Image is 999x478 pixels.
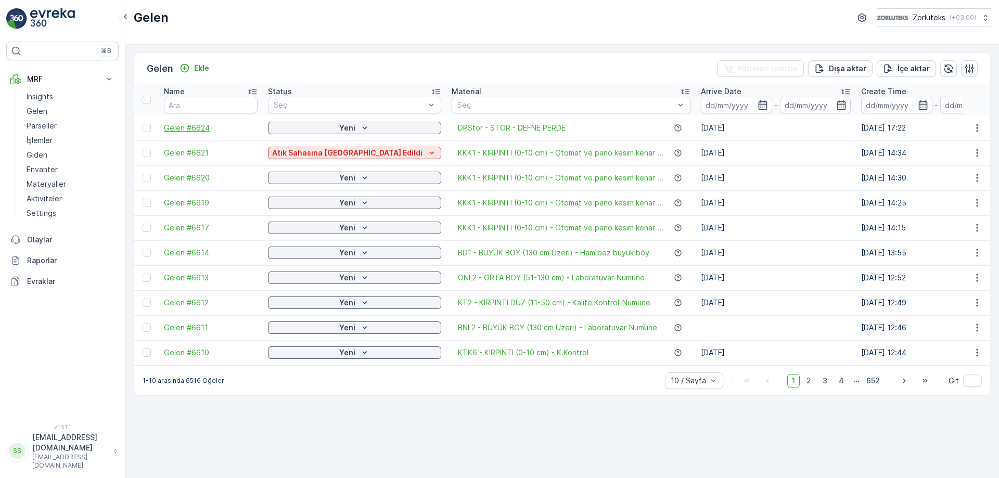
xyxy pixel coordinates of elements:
div: Toggle Row Selected [143,224,151,232]
button: Yeni [268,222,441,234]
p: Yeni [339,248,355,258]
td: [DATE] [696,115,856,140]
input: dd/mm/yyyy [701,97,772,113]
a: KKK1 - KIRPINTI (0-10 cm) - Otomat ve pano kesim kenar ... [458,223,663,233]
td: [DATE] [696,140,856,165]
button: İçe aktar [877,60,936,77]
td: [DATE] [696,190,856,215]
button: Dışa aktar [808,60,873,77]
button: Yeni [268,197,441,209]
td: [DATE] [696,340,856,365]
a: ONL2 - ORTA BOY (51-130 cm) - Laboratuvar-Numune [458,273,645,283]
p: Settings [27,208,56,218]
p: Insights [27,92,53,102]
button: Yeni [268,122,441,134]
p: - [774,99,778,111]
span: 2 [802,374,816,387]
p: ... [853,374,860,387]
button: Yeni [268,272,441,284]
a: BD1 - BÜYÜK BOY (130 cm Üzeri) - Ham bez büyük boy [458,248,649,258]
p: Yeni [339,347,355,358]
a: KKK1 - KIRPINTI (0-10 cm) - Otomat ve pano kesim kenar ... [458,148,663,158]
a: Gelen #6613 [164,273,258,283]
button: Yeni [268,346,441,359]
a: Gelen #6612 [164,298,258,308]
button: Atık Sahasına Kabul Edildi [268,147,441,159]
a: Envanter [22,162,119,177]
p: Evraklar [27,276,114,287]
span: Gelen #6621 [164,148,258,158]
input: dd/mm/yyyy [780,97,851,113]
a: Gelen #6614 [164,248,258,258]
p: İçe aktar [898,63,930,74]
button: Filtreleri temizle [717,60,804,77]
p: Yeni [339,173,355,183]
span: Git [949,376,959,386]
p: Zorluteks [913,12,945,23]
button: Yeni [268,172,441,184]
p: Gelen [27,106,47,117]
p: Seç [274,100,425,110]
a: Gelen #6624 [164,123,258,133]
p: Yeni [339,223,355,233]
p: - [934,99,938,111]
span: 3 [818,374,832,387]
a: Aktiviteler [22,191,119,206]
button: Ekle [175,62,213,74]
p: Atık Sahasına [GEOGRAPHIC_DATA] Edildi [272,148,422,158]
div: Toggle Row Selected [143,348,151,357]
p: Arrive Date [701,86,741,97]
p: Raporlar [27,255,114,266]
p: Filtreleri temizle [738,63,798,74]
a: Gelen #6620 [164,173,258,183]
p: Status [268,86,292,97]
button: SS[EMAIL_ADDRESS][DOMAIN_NAME][EMAIL_ADDRESS][DOMAIN_NAME] [6,432,119,470]
div: Toggle Row Selected [143,299,151,307]
span: BNL2 - BÜYÜK BOY (130 cm Üzeri) - Laboratuvar-Numune [458,322,657,333]
img: logo [6,8,27,29]
a: Giden [22,148,119,162]
p: [EMAIL_ADDRESS][DOMAIN_NAME] [32,453,108,470]
p: Olaylar [27,235,114,245]
a: Gelen #6617 [164,223,258,233]
a: Parseller [22,119,119,133]
td: [DATE] [696,215,856,240]
button: Yeni [268,247,441,259]
div: Toggle Row Selected [143,199,151,207]
p: [EMAIL_ADDRESS][DOMAIN_NAME] [32,432,108,453]
span: v 1.51.1 [6,424,119,430]
p: İşlemler [27,135,53,146]
p: Giden [27,150,47,160]
div: Toggle Row Selected [143,274,151,282]
p: Create Time [861,86,906,97]
p: Yeni [339,322,355,333]
p: MRF [27,74,98,84]
p: Envanter [27,164,58,175]
a: DPStor - STOR - DEFNE PERDE [458,123,566,133]
a: Raporlar [6,250,119,271]
p: ⌘B [101,47,111,55]
div: Toggle Row Selected [143,324,151,332]
td: [DATE] [696,240,856,265]
button: Yeni [268,296,441,309]
a: Evraklar [6,271,119,292]
a: Gelen #6619 [164,198,258,208]
a: Insights [22,89,119,104]
p: Yeni [339,273,355,283]
span: 4 [834,374,849,387]
a: KKK1 - KIRPINTI (0-10 cm) - Otomat ve pano kesim kenar ... [458,173,663,183]
p: Ekle [194,63,209,73]
span: 1 [787,374,800,387]
a: KKK1 - KIRPINTI (0-10 cm) - Otomat ve pano kesim kenar ... [458,198,663,208]
input: dd/mm/yyyy [861,97,932,113]
p: Yeni [339,198,355,208]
